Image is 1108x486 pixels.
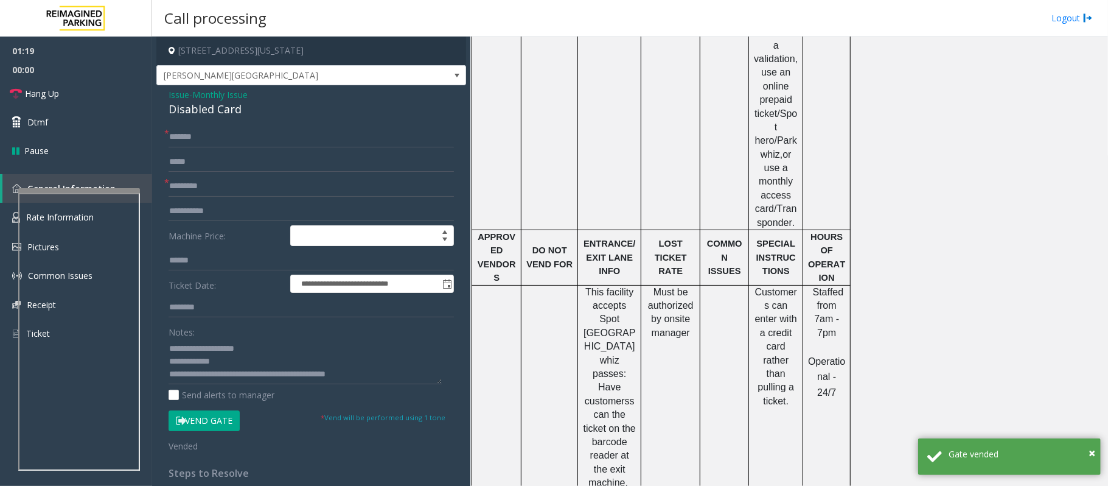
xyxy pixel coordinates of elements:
span: Toggle popup [440,275,453,292]
span: LOST TICKET RATE [655,239,689,276]
span: Dtmf [27,116,48,129]
img: 'icon' [12,328,20,339]
img: 'icon' [12,212,20,223]
span: COMMON ISSUES [707,239,742,276]
img: 'icon' [12,271,22,281]
span: Vended [169,440,198,452]
span: HOURS OF OPERATION [808,232,845,283]
span: SPECIAL INSTRUCTIONS [756,239,798,276]
a: Logout [1051,12,1093,24]
span: Monthly Issue [192,88,248,101]
div: Disabled Card [169,101,454,118]
span: Issue [169,88,189,101]
span: - [189,89,248,100]
span: ENTRANCE/EXIT LANE INFO [584,239,636,276]
span: DO NOT VEND FOR [526,245,573,269]
span: × [1089,445,1095,461]
span: Hang Up [25,87,59,100]
span: Increase value [436,226,453,236]
span: Staffed from 7am - 7pm [813,287,846,338]
span: Decrease value [436,236,453,245]
img: logout [1083,12,1093,24]
h3: Call processing [158,3,273,33]
span: Customers can enter with a credit card rather than pulling a ticket. [755,287,800,406]
img: 'icon' [12,301,21,309]
span: APPROVED VENDORS [478,232,516,283]
h4: Steps to Resolve [169,468,454,479]
label: Send alerts to manager [169,389,274,401]
span: This facility accepts Spot [GEOGRAPHIC_DATA] whiz passes: Have customers [584,287,638,406]
div: Gate vended [949,448,1092,460]
label: Ticket Date: [166,275,287,293]
img: 'icon' [12,243,21,251]
span: Pause [24,144,49,157]
h4: [STREET_ADDRESS][US_STATE] [156,37,466,65]
span: Operational - 24/7 [808,356,845,398]
label: Notes: [169,322,195,339]
button: Close [1089,444,1095,462]
img: 'icon' [12,184,21,193]
button: Vend Gate [169,410,240,431]
a: General Information [2,174,152,203]
label: Machine Price: [166,225,287,246]
span: [PERSON_NAME][GEOGRAPHIC_DATA] [157,66,404,85]
small: Vend will be performed using 1 tone [321,413,445,422]
span: General Information [27,183,116,194]
span: Must be authorized by onsite manager [648,287,696,338]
